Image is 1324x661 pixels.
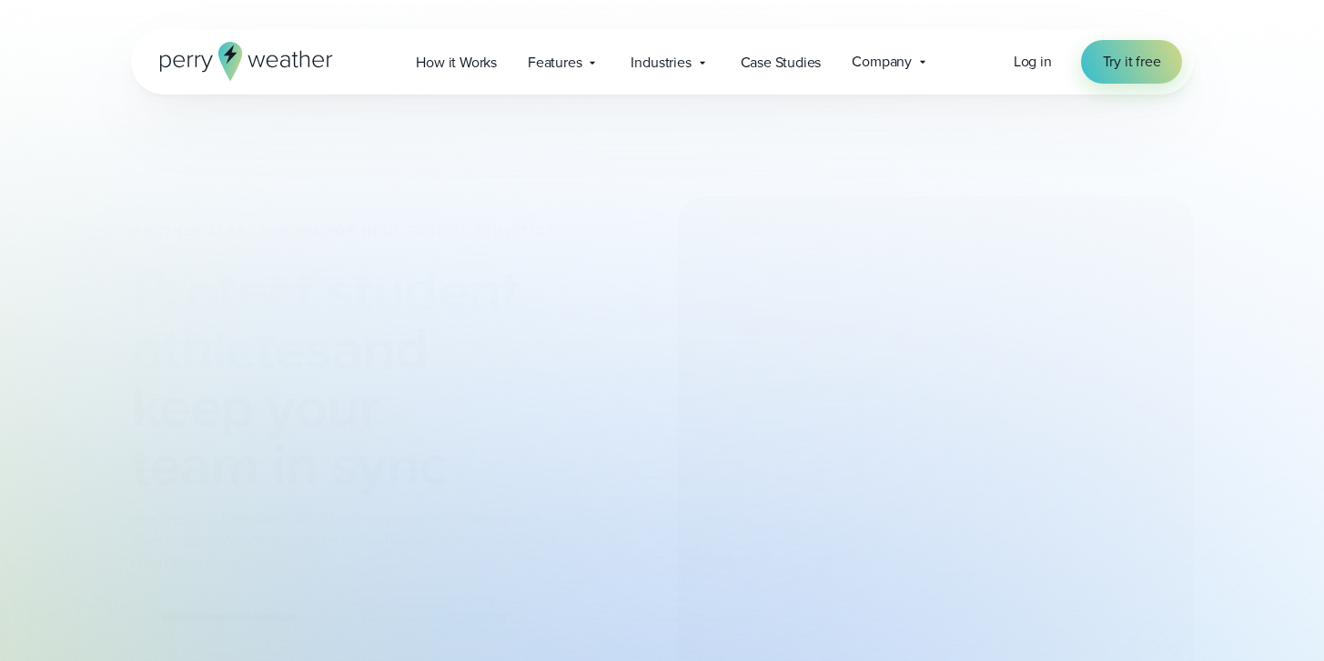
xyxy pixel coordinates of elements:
span: Log in [1014,51,1052,72]
a: Case Studies [725,44,837,81]
a: Try it free [1081,40,1183,84]
a: How it Works [400,44,512,81]
span: Industries [631,52,691,74]
span: Company [852,51,912,73]
a: Log in [1014,51,1052,73]
span: Case Studies [741,52,822,74]
span: Features [528,52,581,74]
span: Try it free [1103,51,1161,73]
span: How it Works [416,52,497,74]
